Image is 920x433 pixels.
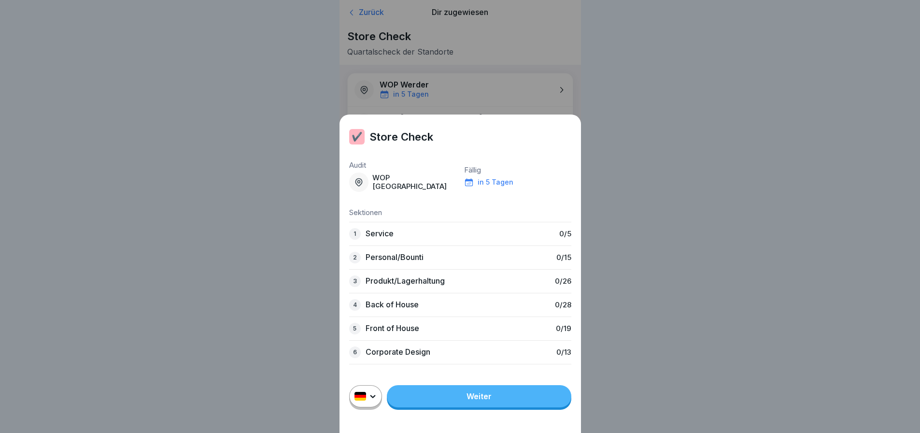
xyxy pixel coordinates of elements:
div: 6 [349,346,361,358]
p: 0 / 15 [556,253,571,262]
p: Store Check [369,130,433,143]
p: 0 / 26 [555,277,571,286]
p: Back of House [366,300,419,309]
p: Fällig [464,166,571,174]
p: 0 / 19 [556,324,571,333]
div: 5 [349,323,361,334]
div: 1 [349,228,361,240]
p: Personal/Bounti [366,253,424,262]
p: Audit [349,161,456,170]
p: Produkt/Lagerhaltung [366,276,445,286]
div: 2 [349,252,361,263]
div: 3 [349,275,361,287]
img: de.svg [354,392,366,401]
div: 4 [349,299,361,311]
p: 0 / 28 [555,301,571,309]
p: WOP [GEOGRAPHIC_DATA] [372,173,456,191]
p: Service [366,229,394,238]
a: Weiter [387,385,571,407]
p: Front of House [366,324,419,333]
p: 0 / 5 [559,230,571,238]
p: Sektionen [349,208,571,217]
p: 0 / 13 [556,348,571,357]
p: in 5 Tagen [478,178,513,187]
div: ✔️ [349,129,365,144]
p: Corporate Design [366,347,430,357]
